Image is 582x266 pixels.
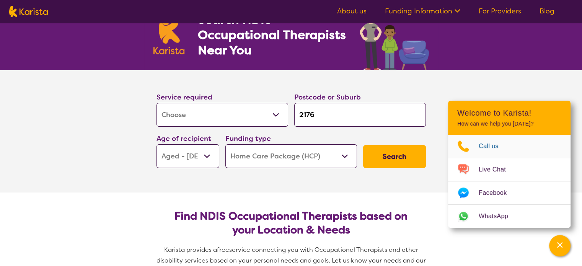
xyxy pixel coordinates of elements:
[217,246,229,254] span: free
[9,6,48,17] img: Karista logo
[294,93,361,102] label: Postcode or Suburb
[157,134,211,143] label: Age of recipient
[457,108,561,117] h2: Welcome to Karista!
[294,103,426,127] input: Type
[337,7,367,16] a: About us
[479,164,515,175] span: Live Chat
[385,7,460,16] a: Funding Information
[549,235,571,256] button: Channel Menu
[197,12,346,58] h1: Search NDIS Occupational Therapists Near You
[225,134,271,143] label: Funding type
[448,135,571,228] ul: Choose channel
[163,209,420,237] h2: Find NDIS Occupational Therapists based on your Location & Needs
[479,140,508,152] span: Call us
[479,7,521,16] a: For Providers
[153,13,185,54] img: Karista logo
[363,145,426,168] button: Search
[164,246,217,254] span: Karista provides a
[540,7,554,16] a: Blog
[448,205,571,228] a: Web link opens in a new tab.
[448,101,571,228] div: Channel Menu
[360,3,429,70] img: occupational-therapy
[479,211,517,222] span: WhatsApp
[457,121,561,127] p: How can we help you [DATE]?
[479,187,516,199] span: Facebook
[157,93,212,102] label: Service required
